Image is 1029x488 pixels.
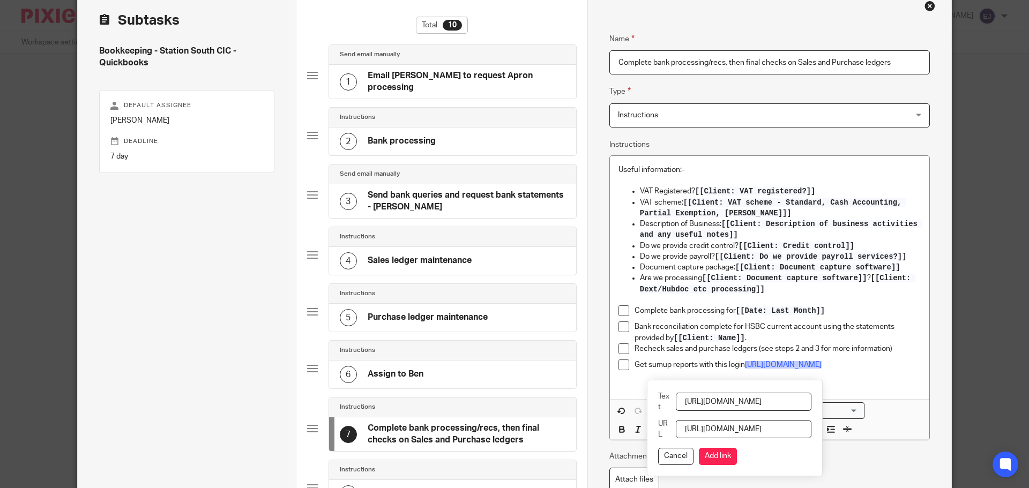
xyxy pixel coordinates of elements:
[609,85,631,97] label: Type
[368,190,565,213] h4: Send bank queries and request bank statements - [PERSON_NAME]
[658,391,670,413] label: Text
[618,164,921,175] p: Useful information:-
[640,262,921,273] p: Document capture package:
[735,263,900,272] span: [[Client: Document capture software]]
[340,232,375,241] h4: Instructions
[368,70,565,93] h4: Email [PERSON_NAME] to request Apron processing
[340,73,357,91] div: 1
[640,197,921,219] p: VAT scheme:
[340,252,357,269] div: 4
[676,393,811,411] input: Text for the link
[340,466,375,474] h4: Instructions
[368,255,472,266] h4: Sales ledger maintenance
[416,17,468,34] div: Total
[640,198,906,217] span: [[Client: VAT scheme - Standard, Cash Accounting, Partial Exemption, [PERSON_NAME]]]
[635,305,921,316] p: Complete bank processing for
[609,139,650,150] label: Instructions
[640,219,921,241] p: Description of Business:
[609,33,635,45] label: Name
[110,101,263,110] p: Default assignee
[368,369,423,380] h4: Assign to Ben
[340,403,375,411] h4: Instructions
[699,448,737,465] button: Add link
[368,312,488,323] h4: Purchase ledger maintenance
[640,274,915,293] span: [[Client: Dext/Hubdoc etc processing]]
[658,448,694,465] button: Cancel
[715,252,907,261] span: [[Client: Do we provide payroll services?]]
[640,251,921,262] p: Do we provide payroll?
[443,20,462,31] div: 10
[110,115,263,126] p: [PERSON_NAME]
[110,137,263,146] p: Deadline
[368,423,565,446] h4: Complete bank processing/recs, then final checks on Sales and Purchase ledgers
[618,111,658,119] span: Instructions
[340,366,357,383] div: 6
[635,359,921,370] p: Get sumup reports with this login
[695,187,816,196] span: [[Client: VAT registered?]]
[99,11,180,29] h2: Subtasks
[736,306,825,315] span: [[Date: Last Month]]
[640,273,921,295] p: Are we processing ?
[340,309,357,326] div: 5
[819,405,858,416] input: Search for option
[340,346,375,355] h4: Instructions
[340,133,357,150] div: 2
[340,113,375,122] h4: Instructions
[745,361,822,369] a: [URL][DOMAIN_NAME]
[658,418,670,440] label: URL
[702,274,867,282] span: [[Client: Document capture software]]
[640,186,921,197] p: VAT Registered?
[340,426,357,443] div: 7
[110,151,263,162] p: 7 day
[368,136,436,147] h4: Bank processing
[739,242,854,250] span: [[Client: Credit control]]
[674,334,745,342] span: [[Client: Name]]
[640,220,922,239] span: [[Client: Description of business activities and any useful notes]]
[340,170,400,178] h4: Send email manually
[676,420,811,438] input: https://
[340,193,357,210] div: 3
[99,46,274,69] h4: Bookkeeping - Station South CIC - Quickbooks
[924,1,935,11] div: Close this dialog window
[635,321,921,343] p: Bank reconciliation complete for HSBC current account using the statements provided by .
[635,343,921,354] p: Recheck sales and purchase ledgers (see steps 2 and 3 for more information)
[609,451,661,462] p: Attachments
[340,289,375,298] h4: Instructions
[340,50,400,59] h4: Send email manually
[640,241,921,251] p: Do we provide credit control?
